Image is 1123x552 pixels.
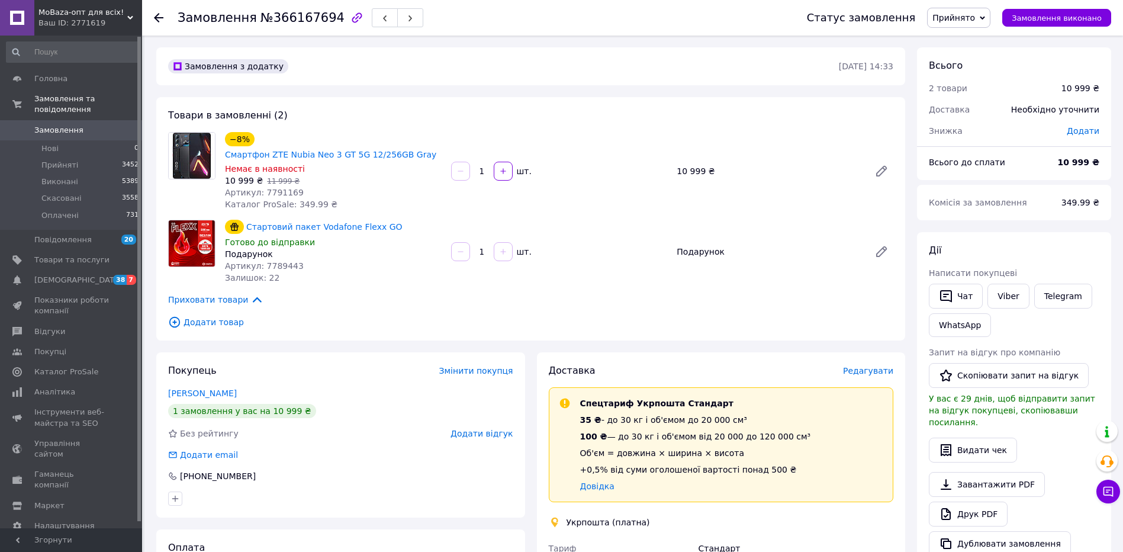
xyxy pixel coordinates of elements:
div: 10 999 ₴ [1061,82,1099,94]
span: Товари та послуги [34,255,110,265]
a: Telegram [1034,284,1092,309]
span: Налаштування [34,521,95,531]
span: Замовлення [34,125,83,136]
a: Завантажити PDF [929,472,1045,497]
span: Каталог ProSale: 349.99 ₴ [225,200,337,209]
a: Довідка [580,482,614,491]
a: Редагувати [870,240,893,264]
span: 10 999 ₴ [225,176,263,185]
img: Стартовий пакет Vodafone Flexx GO [169,220,215,266]
b: 10 999 ₴ [1058,158,1100,167]
span: Без рейтингу [180,429,239,438]
span: Змінити покупця [439,366,513,376]
span: 3452 [122,160,139,171]
span: 0 [134,143,139,154]
a: [PERSON_NAME] [168,389,237,398]
span: Гаманець компанії [34,469,110,490]
div: Повернутися назад [154,12,163,24]
span: Каталог ProSale [34,367,98,377]
a: Друк PDF [929,502,1008,527]
div: −8% [225,132,255,146]
div: Подарунок [672,243,865,260]
a: Смартфон ZTE Nubia Neo 3 GT 5G 12/256GB Gray [225,150,436,159]
span: 35 ₴ [580,415,601,425]
span: Інструменти веб-майстра та SEO [34,407,110,428]
button: Скопіювати запит на відгук [929,363,1089,388]
span: Виконані [41,176,78,187]
span: Додати [1067,126,1099,136]
div: Додати email [167,449,239,461]
span: Аналітика [34,387,75,397]
span: Скасовані [41,193,82,204]
span: 3558 [122,193,139,204]
button: Чат [929,284,983,309]
span: Спецтариф Укрпошта Стандарт [580,399,733,408]
span: Знижка [929,126,963,136]
div: 1 замовлення у вас на 10 999 ₴ [168,404,316,418]
span: Всього до сплати [929,158,1005,167]
input: Пошук [6,41,140,63]
span: №366167694 [260,11,345,25]
div: +0,5% від суми оголошеної вартості понад 500 ₴ [580,464,811,476]
div: Укрпошта (платна) [564,516,653,528]
span: Артикул: 7789443 [225,261,304,271]
div: шт. [514,165,533,177]
span: Редагувати [843,366,893,376]
span: Прийнято [932,13,975,23]
span: Нові [41,143,59,154]
span: [DEMOGRAPHIC_DATA] [34,275,122,285]
div: - до 30 кг і об'ємом до 20 000 см³ [580,414,811,426]
a: Viber [987,284,1029,309]
a: Стартовий пакет Vodafone Flexx GO [246,222,403,232]
span: Додати товар [168,316,893,329]
div: Ваш ID: 2771619 [38,18,142,28]
button: Замовлення виконано [1002,9,1111,27]
span: Прийняті [41,160,78,171]
span: Товари в замовленні (2) [168,110,288,121]
span: 349.99 ₴ [1061,198,1099,207]
span: MoBaza-опт для всіх! [38,7,127,18]
span: Немає в наявності [225,164,305,174]
div: Подарунок [225,248,442,260]
span: Головна [34,73,67,84]
div: — до 30 кг і об'ємом від 20 000 до 120 000 см³ [580,431,811,442]
span: 20 [121,235,136,245]
a: WhatsApp [929,313,991,337]
span: 5389 [122,176,139,187]
span: Відгуки [34,326,65,337]
span: 7 [127,275,136,285]
span: 2 товари [929,84,967,93]
time: [DATE] 14:33 [839,62,893,71]
a: Редагувати [870,159,893,183]
span: Доставка [549,365,596,376]
div: 10 999 ₴ [672,163,865,179]
span: 731 [126,210,139,221]
span: Повідомлення [34,235,92,245]
span: Покупці [34,346,66,357]
span: Замовлення виконано [1012,14,1102,23]
span: Замовлення та повідомлення [34,94,142,115]
span: Оплачені [41,210,79,221]
span: Артикул: 7791169 [225,188,304,197]
span: Готово до відправки [225,238,315,247]
span: Показники роботи компанії [34,295,110,316]
div: Додати email [179,449,239,461]
span: Управління сайтом [34,438,110,460]
span: Приховати товари [168,293,263,306]
div: [PHONE_NUMBER] [179,470,257,482]
span: Написати покупцеві [929,268,1017,278]
span: Залишок: 22 [225,273,279,283]
div: Статус замовлення [807,12,916,24]
span: Дії [929,245,941,256]
span: 100 ₴ [580,432,607,441]
span: Запит на відгук про компанію [929,348,1060,357]
span: У вас є 29 днів, щоб відправити запит на відгук покупцеві, скопіювавши посилання. [929,394,1095,427]
div: Замовлення з додатку [168,59,288,73]
span: Доставка [929,105,970,114]
span: Всього [929,60,963,71]
span: 11 999 ₴ [267,177,300,185]
span: Замовлення [178,11,257,25]
span: Покупець [168,365,217,376]
div: Об'єм = довжина × ширина × висота [580,447,811,459]
span: 38 [113,275,127,285]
